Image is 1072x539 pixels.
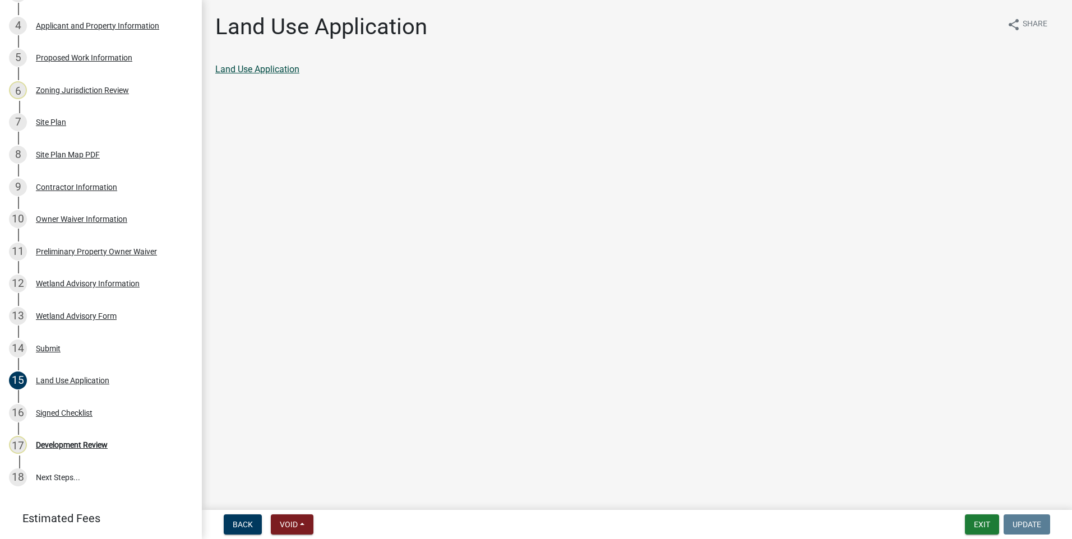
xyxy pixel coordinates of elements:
div: 18 [9,468,27,486]
span: Update [1013,520,1041,529]
i: share [1007,18,1020,31]
h1: Land Use Application [215,13,427,40]
div: 8 [9,146,27,164]
a: Land Use Application [215,64,299,75]
div: 15 [9,371,27,389]
div: 6 [9,81,27,99]
div: Site Plan [36,118,66,126]
span: Share [1023,18,1047,31]
div: Zoning Jurisdiction Review [36,86,129,94]
div: 13 [9,307,27,325]
div: Site Plan Map PDF [36,151,100,159]
div: Wetland Advisory Information [36,280,140,287]
button: Void [271,514,313,535]
button: Update [1004,514,1050,535]
div: 14 [9,340,27,357]
div: Submit [36,345,61,352]
div: Applicant and Property Information [36,22,159,30]
div: Preliminary Property Owner Waiver [36,248,157,255]
div: 12 [9,275,27,292]
div: 10 [9,210,27,228]
span: Void [280,520,298,529]
div: Owner Waiver Information [36,215,127,223]
a: Estimated Fees [9,507,184,529]
div: Land Use Application [36,377,109,384]
span: Back [233,520,253,529]
div: Wetland Advisory Form [36,312,117,320]
div: Contractor Information [36,183,117,191]
div: 16 [9,404,27,422]
div: 11 [9,243,27,261]
button: shareShare [998,13,1056,35]
div: Signed Checklist [36,409,93,417]
div: 4 [9,17,27,35]
div: Proposed Work Information [36,54,132,62]
button: Back [224,514,262,535]
button: Exit [965,514,999,535]
div: 7 [9,113,27,131]
div: 9 [9,178,27,196]
div: 17 [9,436,27,454]
div: Development Review [36,441,108,449]
div: 5 [9,49,27,67]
